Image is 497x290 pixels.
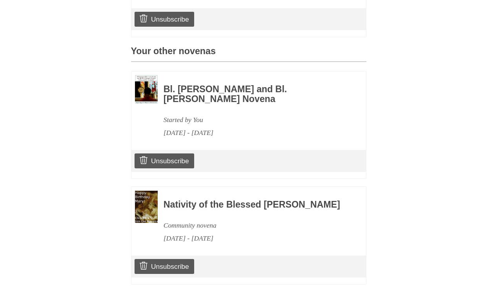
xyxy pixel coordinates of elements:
[135,12,194,27] a: Unsubscribe
[135,191,158,223] img: Novena image
[164,126,345,139] div: [DATE] - [DATE]
[135,259,194,274] a: Unsubscribe
[135,75,158,104] img: Novena image
[135,153,194,168] a: Unsubscribe
[164,232,345,245] div: [DATE] - [DATE]
[164,219,345,232] div: Community novena
[131,46,366,62] h3: Your other novenas
[164,113,345,126] div: Started by You
[164,84,345,104] h3: Bl. [PERSON_NAME] and Bl. [PERSON_NAME] Novena
[164,200,345,210] h3: Nativity of the Blessed [PERSON_NAME]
